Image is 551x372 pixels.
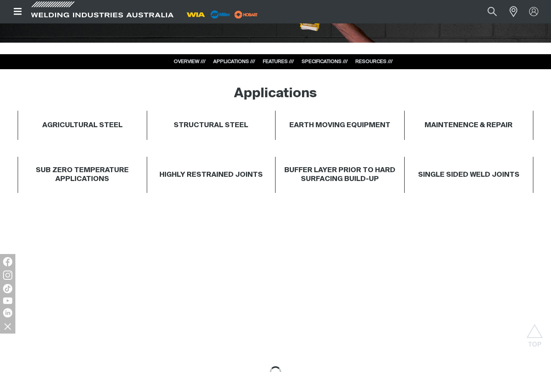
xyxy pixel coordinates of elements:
[174,59,206,64] a: OVERVIEW ///
[3,297,12,304] img: YouTube
[1,320,14,333] img: hide socials
[42,121,123,130] h4: AGRICULTURAL STEEL
[355,59,393,64] a: RESOURCES ///
[263,59,294,64] a: FEATURES ///
[425,121,513,130] h4: MAINTENENCE & REPAIR
[232,9,260,20] img: miller
[3,271,12,280] img: Instagram
[159,171,263,179] h4: HIGHLY RESTRAINED JOINTS
[418,171,519,179] h4: SINGLE SIDED WELD JOINTS
[470,3,505,20] input: Product name or item number...
[526,324,543,341] button: Scroll to top
[289,121,390,130] h4: EARTH MOVING EQUIPMENT
[302,59,348,64] a: SPECIFICATIONS ///
[234,85,317,102] h2: Applications
[232,12,260,17] a: miller
[3,284,12,293] img: TikTok
[479,3,505,20] button: Search products
[3,257,12,266] img: Facebook
[213,59,255,64] a: APPLICATIONS ///
[174,121,248,130] h4: STRUCTURAL STEEL
[279,166,400,184] h4: BUFFER LAYER PRIOR TO HARD SURFACING BUILD-UP
[3,308,12,317] img: LinkedIn
[22,166,143,184] h4: SUB ZERO TEMPERATURE APPLICATIONS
